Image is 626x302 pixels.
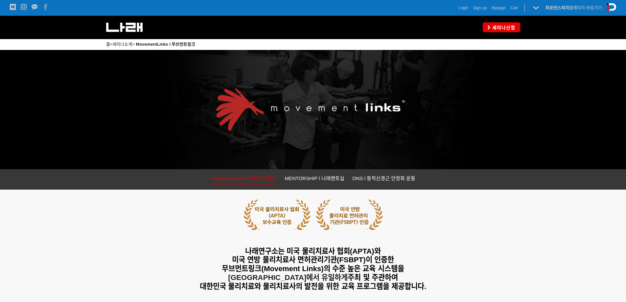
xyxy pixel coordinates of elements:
[490,24,515,31] span: 세미나신청
[353,175,416,181] span: DNS l 동적신경근 안정화 운동
[473,5,487,11] a: Sign up
[459,5,468,11] a: Login
[106,41,520,48] p: > >
[211,175,277,181] span: MovementLinks l 무브먼트링크
[136,42,195,47] a: MovementLinks l 무브먼트링크
[483,22,520,32] a: 세미나신청
[348,273,398,282] span: 주최 및 주관하여
[285,174,344,184] a: MENTORSHIP l 나래멘토십
[106,42,110,47] a: 홈
[353,174,416,184] a: DNS l 동적신경근 안정화 운동
[245,247,381,255] span: 나래연구소는 미국 물리치료사 협회(APTA)와
[545,5,602,10] a: 퍼포먼스피지오페이지 바로가기
[510,5,518,11] a: Cart
[232,256,394,264] span: 미국 연방 물리치료사 면허관리기관(FSBPT)이 인증한
[243,199,383,230] img: 5cb643d1b3402.png
[211,174,277,185] a: MovementLinks l 무브먼트링크
[492,5,506,11] a: Mypage
[222,265,404,273] span: 무브먼트링크(Movement Links)의 수준 높은 교육 시스템을
[228,273,348,282] strong: [GEOGRAPHIC_DATA]에서 유일하게
[285,175,344,181] span: MENTORSHIP l 나래멘토십
[200,282,427,290] span: 대한민국 물리치료와 물리치료사의 발전을 위한 교육 프로그램을 제공합니다.
[545,5,573,10] strong: 퍼포먼스피지오
[112,42,132,47] a: 세미나소개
